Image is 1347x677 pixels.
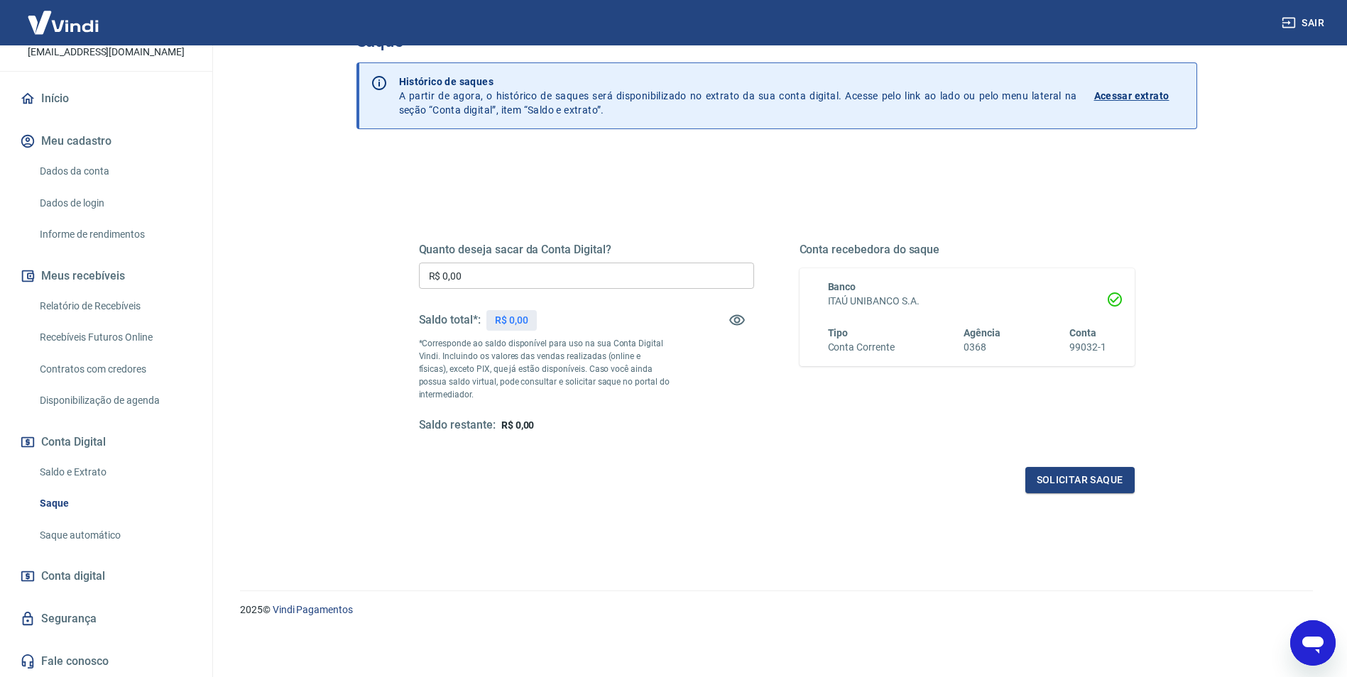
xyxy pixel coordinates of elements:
a: Início [17,83,195,114]
a: Saque automático [34,521,195,550]
p: 2025 © [240,602,1313,617]
a: Contratos com credores [34,355,195,384]
a: Fale conosco [17,646,195,677]
p: R$ 0,00 [495,313,528,328]
a: Dados da conta [34,157,195,186]
a: Recebíveis Futuros Online [34,323,195,352]
a: Vindi Pagamentos [273,604,353,615]
a: Dados de login [34,189,195,218]
p: A partir de agora, o histórico de saques será disponibilizado no extrato da sua conta digital. Ac... [399,75,1077,117]
h6: 99032-1 [1069,340,1106,355]
h5: Saldo total*: [419,313,481,327]
img: Vindi [17,1,109,44]
a: Relatório de Recebíveis [34,292,195,321]
p: *Corresponde ao saldo disponível para uso na sua Conta Digital Vindi. Incluindo os valores das ve... [419,337,670,401]
button: Conta Digital [17,426,195,458]
h6: ITAÚ UNIBANCO S.A. [828,294,1106,309]
a: Informe de rendimentos [34,220,195,249]
a: Acessar extrato [1094,75,1185,117]
h5: Quanto deseja sacar da Conta Digital? [419,243,754,257]
a: Saque [34,489,195,518]
span: Conta digital [41,566,105,586]
h5: Saldo restante: [419,418,496,433]
p: [EMAIL_ADDRESS][DOMAIN_NAME] [28,45,185,60]
span: R$ 0,00 [501,419,535,431]
span: Conta [1069,327,1096,338]
h6: Conta Corrente [828,340,895,355]
a: Disponibilização de agenda [34,386,195,415]
button: Sair [1279,10,1330,36]
a: Saldo e Extrato [34,458,195,487]
button: Meu cadastro [17,126,195,157]
span: Agência [964,327,1000,338]
button: Solicitar saque [1025,467,1135,493]
span: Tipo [828,327,849,338]
p: Histórico de saques [399,75,1077,89]
a: Segurança [17,603,195,634]
h5: Conta recebedora do saque [800,243,1135,257]
p: Acessar extrato [1094,89,1169,103]
h6: 0368 [964,340,1000,355]
span: Banco [828,281,856,292]
iframe: Botão para abrir a janela de mensagens [1290,620,1336,666]
a: Conta digital [17,561,195,592]
button: Meus recebíveis [17,260,195,292]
